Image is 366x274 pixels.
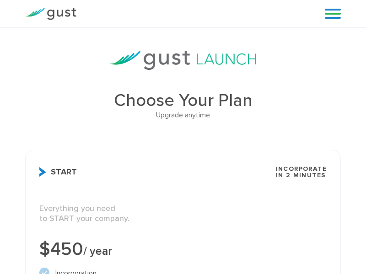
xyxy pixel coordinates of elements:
[25,92,341,109] h1: Choose Your Plan
[276,166,327,179] span: Incorporate in 2 Minutes
[25,8,76,20] img: Gust Logo
[110,51,256,70] img: gust-launch-logos.svg
[25,109,341,121] div: Upgrade anytime
[39,167,77,177] span: Start
[39,167,46,177] img: Start Icon X2
[39,240,327,258] div: $450
[39,204,327,224] p: Everything you need to START your company.
[83,244,112,258] span: / year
